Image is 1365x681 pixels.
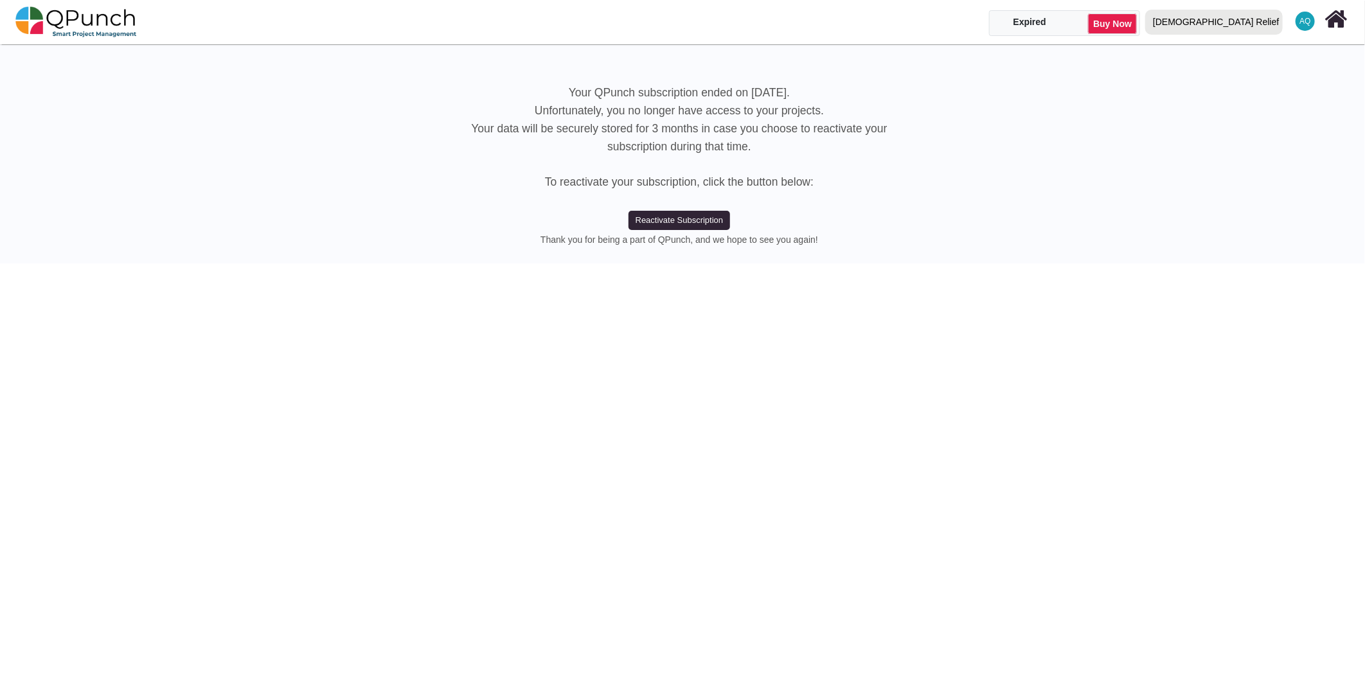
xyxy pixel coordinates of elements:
[1288,1,1323,42] a: AQ
[1153,11,1279,33] div: [DEMOGRAPHIC_DATA] Relief
[10,104,1349,118] h5: Unfortunately, you no longer have access to your projects.
[10,86,1349,100] h5: Your QPunch subscription ended on [DATE].
[1299,17,1310,25] span: AQ
[1088,13,1137,34] a: Buy Now
[1013,17,1046,27] span: Expired
[1325,7,1348,31] i: Home
[1296,12,1315,31] span: Aamar Qayum
[15,3,137,41] img: qpunch-sp.fa6292f.png
[10,140,1349,154] h5: subscription during that time.
[1140,1,1288,43] a: [DEMOGRAPHIC_DATA] Relief
[629,211,730,230] button: Reactivate Subscription
[10,175,1349,189] h5: To reactivate your subscription, click the button below:
[10,234,1349,245] h6: Thank you for being a part of QPunch, and we hope to see you again!
[10,122,1349,136] h5: Your data will be securely stored for 3 months in case you choose to reactivate your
